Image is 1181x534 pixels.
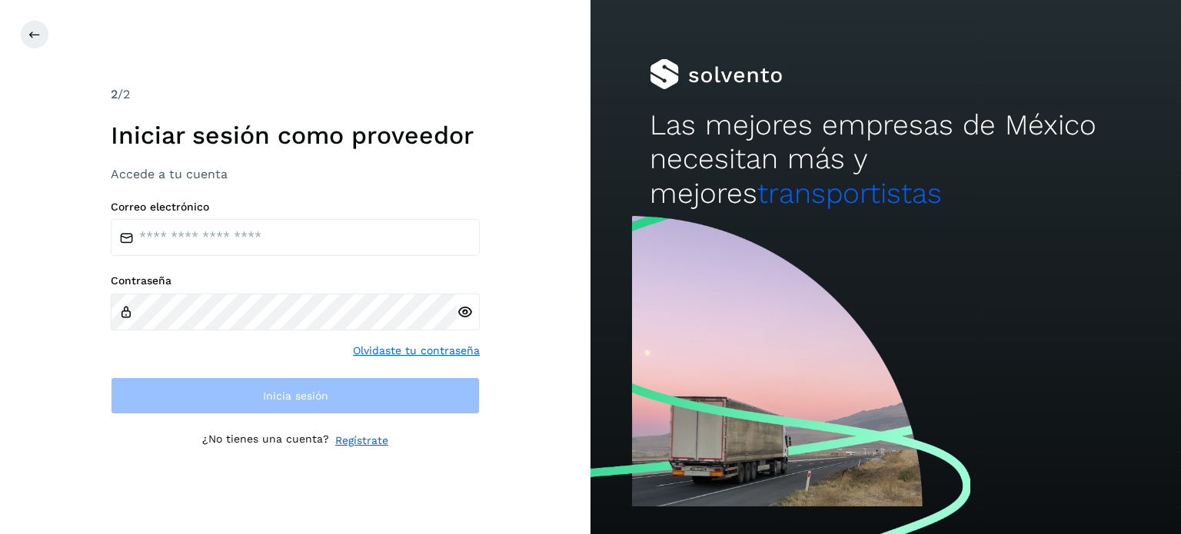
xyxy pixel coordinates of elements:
[111,274,480,287] label: Contraseña
[111,201,480,214] label: Correo electrónico
[353,343,480,359] a: Olvidaste tu contraseña
[111,377,480,414] button: Inicia sesión
[202,433,329,449] p: ¿No tienes una cuenta?
[263,390,328,401] span: Inicia sesión
[111,167,480,181] h3: Accede a tu cuenta
[757,177,942,210] span: transportistas
[650,108,1122,211] h2: Las mejores empresas de México necesitan más y mejores
[335,433,388,449] a: Regístrate
[111,85,480,104] div: /2
[111,121,480,150] h1: Iniciar sesión como proveedor
[111,87,118,101] span: 2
